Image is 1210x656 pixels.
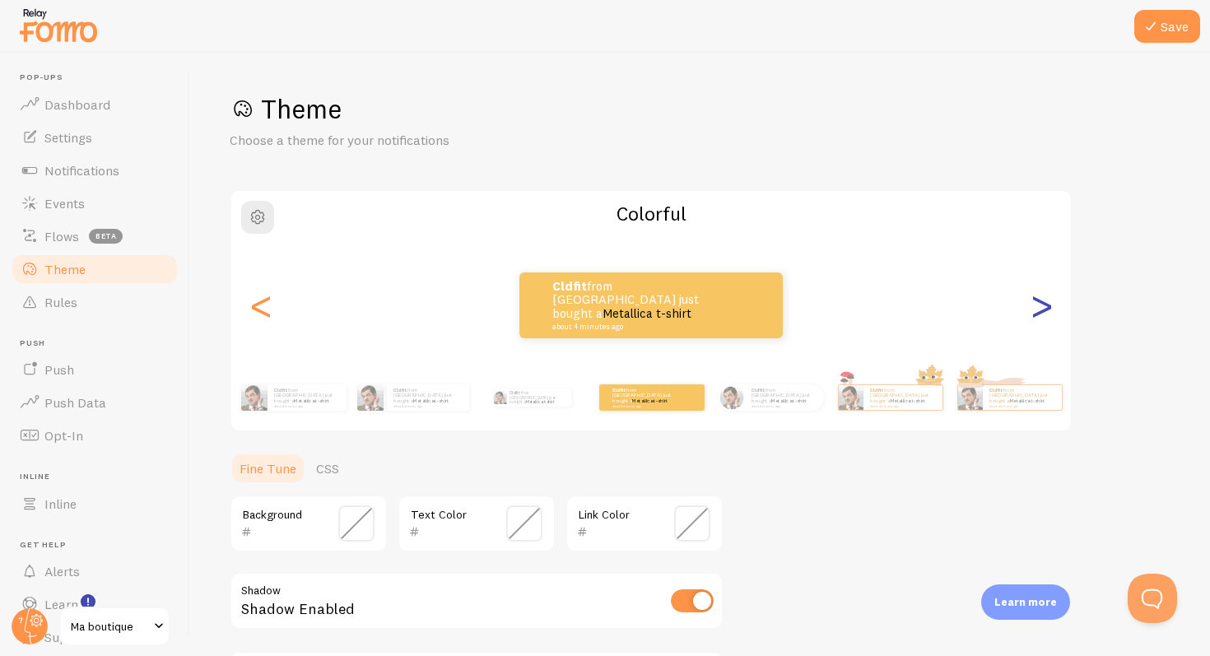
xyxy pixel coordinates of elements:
a: Learn [10,588,179,621]
span: Inline [44,495,77,512]
p: Choose a theme for your notifications [230,131,625,150]
a: Inline [10,487,179,520]
h1: Theme [230,92,1170,126]
a: Metallica t-shirt [413,398,449,404]
a: Push Data [10,386,179,419]
div: Learn more [981,584,1070,620]
p: from [GEOGRAPHIC_DATA] just bought a [393,387,463,407]
a: Settings [10,121,179,154]
span: beta [89,229,123,244]
small: about 4 minutes ago [393,404,461,407]
a: Alerts [10,555,179,588]
a: Metallica t-shirt [1009,398,1045,404]
img: Fomo [957,385,982,410]
a: Metallica t-shirt [526,399,554,404]
small: about 4 minutes ago [274,404,338,407]
iframe: Help Scout Beacon - Open [1128,574,1177,623]
p: Learn more [994,594,1057,610]
p: from [GEOGRAPHIC_DATA] just bought a [989,387,1055,407]
a: Metallica t-shirt [771,398,807,404]
small: about 4 minutes ago [989,404,1054,407]
div: Next slide [1031,246,1051,365]
span: Get Help [20,540,179,551]
a: Ma boutique [59,607,170,646]
span: Theme [44,261,86,277]
span: Push Data [44,394,106,411]
span: Learn [44,596,78,612]
strong: cldfit [989,387,1003,393]
a: Events [10,187,179,220]
img: Fomo [719,385,743,409]
span: Settings [44,129,92,146]
span: Flows [44,228,79,244]
small: about 4 minutes ago [612,404,677,407]
strong: cldfit [870,387,884,393]
p: from [GEOGRAPHIC_DATA] just bought a [510,388,565,407]
p: from [GEOGRAPHIC_DATA] just bought a [552,280,717,331]
svg: <p>Watch New Feature Tutorials!</p> [81,594,95,609]
a: Dashboard [10,88,179,121]
span: Inline [20,472,179,482]
a: Metallica t-shirt [890,398,925,404]
strong: cldfit [612,387,626,393]
a: Metallica t-shirt [294,398,329,404]
strong: cldfit [552,278,587,294]
span: Notifications [44,162,119,179]
p: from [GEOGRAPHIC_DATA] just bought a [274,387,340,407]
a: Flows beta [10,220,179,253]
span: Push [44,361,74,378]
p: from [GEOGRAPHIC_DATA] just bought a [752,387,817,407]
h2: Colorful [231,201,1071,226]
small: about 4 minutes ago [752,404,816,407]
span: Ma boutique [71,616,149,636]
img: Fomo [357,384,384,411]
strong: cldfit [752,387,766,393]
span: Pop-ups [20,72,179,83]
a: Rules [10,286,179,319]
a: CSS [306,452,349,485]
div: Previous slide [251,246,271,365]
p: from [GEOGRAPHIC_DATA] just bought a [870,387,936,407]
span: Opt-In [44,427,83,444]
small: about 4 minutes ago [552,323,712,331]
a: Metallica t-shirt [603,305,691,321]
span: Rules [44,294,77,310]
strong: cldfit [393,387,407,393]
img: Fomo [838,385,863,410]
strong: cldfit [510,390,521,395]
a: Opt-In [10,419,179,452]
span: Events [44,195,85,212]
span: Alerts [44,563,80,579]
a: Notifications [10,154,179,187]
a: Theme [10,253,179,286]
small: about 4 minutes ago [870,404,934,407]
img: Fomo [493,391,506,404]
img: fomo-relay-logo-orange.svg [17,4,100,46]
strong: cldfit [274,387,288,393]
a: Fine Tune [230,452,306,485]
span: Dashboard [44,96,110,113]
span: Push [20,338,179,349]
a: Push [10,353,179,386]
div: Shadow Enabled [230,572,724,632]
img: Fomo [241,384,268,411]
a: Metallica t-shirt [632,398,668,404]
p: from [GEOGRAPHIC_DATA] just bought a [612,387,678,407]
